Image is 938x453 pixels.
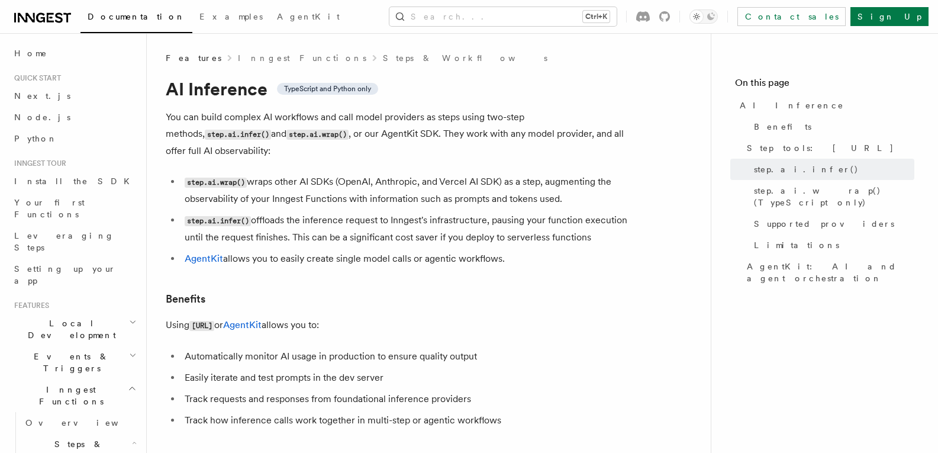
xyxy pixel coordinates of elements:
[14,198,85,219] span: Your first Functions
[747,261,914,284] span: AgentKit: AI and agent orchestration
[9,351,129,374] span: Events & Triggers
[14,113,70,122] span: Node.js
[286,130,349,140] code: step.ai.wrap()
[583,11,610,23] kbd: Ctrl+K
[189,321,214,331] code: [URL]
[270,4,347,32] a: AgentKit
[742,137,914,159] a: Step tools: [URL]
[14,134,57,143] span: Python
[9,379,139,412] button: Inngest Functions
[181,370,639,386] li: Easily iterate and test prompts in the dev server
[14,91,70,101] span: Next.js
[754,218,894,230] span: Supported providers
[166,291,205,307] a: Benefits
[735,76,914,95] h4: On this page
[14,231,114,252] span: Leveraging Steps
[9,384,128,407] span: Inngest Functions
[754,239,839,251] span: Limitations
[9,317,129,341] span: Local Development
[9,171,139,192] a: Install the SDK
[9,346,139,379] button: Events & Triggers
[9,192,139,225] a: Your first Functions
[88,12,185,21] span: Documentation
[21,412,139,433] a: Overview
[25,418,147,428] span: Overview
[742,256,914,289] a: AgentKit: AI and agent orchestration
[181,391,639,407] li: Track requests and responses from foundational inference providers
[754,185,914,208] span: step.ai.wrap() (TypeScript only)
[284,84,371,94] span: TypeScript and Python only
[14,264,116,285] span: Setting up your app
[689,9,718,24] button: Toggle dark mode
[9,301,49,310] span: Features
[735,95,914,116] a: AI Inference
[185,178,247,188] code: step.ai.wrap()
[185,253,223,264] a: AgentKit
[9,159,66,168] span: Inngest tour
[9,43,139,64] a: Home
[181,412,639,429] li: Track how inference calls work together in multi-step or agentic workflows
[223,319,262,330] a: AgentKit
[166,52,221,64] span: Features
[740,99,844,111] span: AI Inference
[192,4,270,32] a: Examples
[199,12,263,21] span: Examples
[749,180,914,213] a: step.ai.wrap() (TypeScript only)
[9,258,139,291] a: Setting up your app
[749,213,914,234] a: Supported providers
[14,47,47,59] span: Home
[166,317,639,334] p: Using or allows you to:
[166,109,639,159] p: You can build complex AI workflows and call model providers as steps using two-step methods, and ...
[737,7,846,26] a: Contact sales
[181,212,639,246] li: offloads the inference request to Inngest's infrastructure, pausing your function execution until...
[9,73,61,83] span: Quick start
[185,216,251,226] code: step.ai.infer()
[9,313,139,346] button: Local Development
[9,85,139,107] a: Next.js
[749,234,914,256] a: Limitations
[754,121,811,133] span: Benefits
[9,107,139,128] a: Node.js
[389,7,617,26] button: Search...Ctrl+K
[747,142,894,154] span: Step tools: [URL]
[238,52,366,64] a: Inngest Functions
[749,116,914,137] a: Benefits
[181,348,639,365] li: Automatically monitor AI usage in production to ensure quality output
[205,130,271,140] code: step.ai.infer()
[850,7,929,26] a: Sign Up
[277,12,340,21] span: AgentKit
[754,163,859,175] span: step.ai.infer()
[181,250,639,267] li: allows you to easily create single model calls or agentic workflows.
[9,128,139,149] a: Python
[749,159,914,180] a: step.ai.infer()
[14,176,137,186] span: Install the SDK
[80,4,192,33] a: Documentation
[181,174,639,207] li: wraps other AI SDKs (OpenAI, Anthropic, and Vercel AI SDK) as a step, augmenting the observabilit...
[166,78,639,99] h1: AI Inference
[383,52,547,64] a: Steps & Workflows
[9,225,139,258] a: Leveraging Steps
